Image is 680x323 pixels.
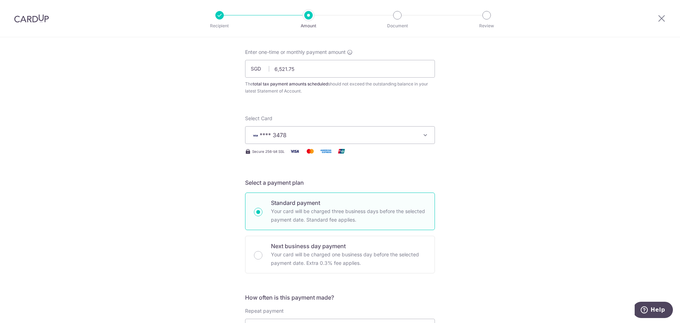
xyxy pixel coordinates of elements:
[371,22,424,29] p: Document
[245,115,272,121] span: translation missing: en.payables.payment_networks.credit_card.summary.labels.select_card
[245,178,435,187] h5: Select a payment plan
[271,199,426,207] p: Standard payment
[303,147,317,156] img: Mastercard
[245,307,284,314] label: Repeat payment
[252,149,285,154] span: Secure 256-bit SSL
[245,49,346,56] span: Enter one-time or monthly payment amount
[271,207,426,224] p: Your card will be charged three business days before the selected payment date. Standard fee appl...
[253,81,328,87] b: total tax payment amounts scheduled
[245,293,435,302] h5: How often is this payment made?
[271,242,426,250] p: Next business day payment
[288,147,302,156] img: Visa
[271,250,426,267] p: Your card will be charged one business day before the selected payment date. Extra 0.3% fee applies.
[245,60,435,78] input: 0.00
[635,302,673,319] iframe: Opens a widget where you can find more information
[282,22,335,29] p: Amount
[251,133,260,138] img: VISA
[14,14,49,23] img: CardUp
[193,22,246,29] p: Recipient
[334,147,348,156] img: Union Pay
[460,22,513,29] p: Review
[319,147,333,156] img: American Express
[245,80,435,95] div: The should not exceed the outstanding balance in your latest Statement of Account.
[251,65,269,72] span: SGD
